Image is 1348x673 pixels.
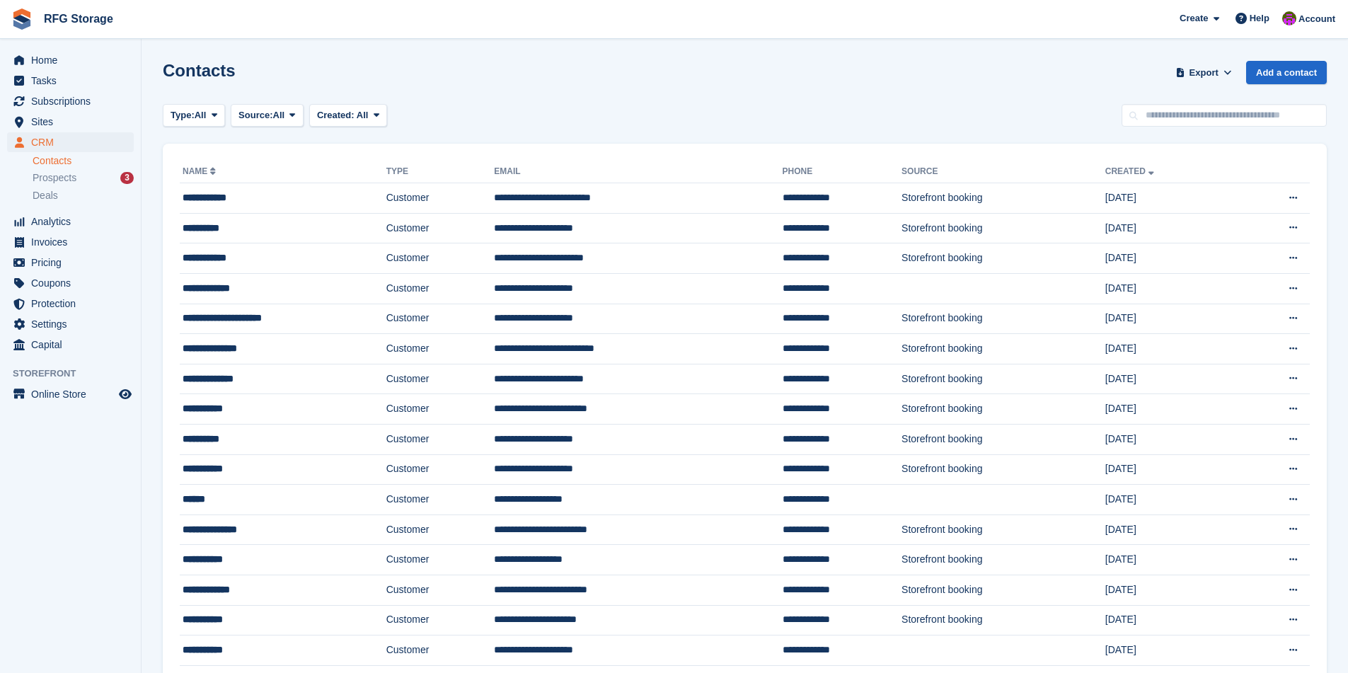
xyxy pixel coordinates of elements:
a: menu [7,212,134,231]
td: [DATE] [1105,364,1235,394]
td: [DATE] [1105,273,1235,304]
td: [DATE] [1105,334,1235,364]
span: Deals [33,189,58,202]
td: [DATE] [1105,304,1235,334]
td: Customer [386,213,495,243]
h1: Contacts [163,61,236,80]
span: Type: [171,108,195,122]
td: [DATE] [1105,605,1235,635]
td: Storefront booking [901,183,1105,214]
a: Deals [33,188,134,203]
td: Customer [386,273,495,304]
td: Customer [386,364,495,394]
button: Source: All [231,104,304,127]
a: menu [7,71,134,91]
img: stora-icon-8386f47178a22dfd0bd8f6a31ec36ba5ce8667c1dd55bd0f319d3a0aa187defe.svg [11,8,33,30]
span: All [357,110,369,120]
td: Customer [386,605,495,635]
span: Storefront [13,367,141,381]
span: Subscriptions [31,91,116,111]
td: Storefront booking [901,334,1105,364]
td: Storefront booking [901,364,1105,394]
td: Customer [386,545,495,575]
td: Customer [386,454,495,485]
th: Phone [783,161,901,183]
span: All [195,108,207,122]
td: Storefront booking [901,394,1105,425]
th: Type [386,161,495,183]
a: menu [7,335,134,355]
td: Customer [386,485,495,515]
span: CRM [31,132,116,152]
td: [DATE] [1105,485,1235,515]
td: [DATE] [1105,454,1235,485]
td: Customer [386,514,495,545]
a: menu [7,132,134,152]
button: Export [1173,61,1235,84]
span: Invoices [31,232,116,252]
td: [DATE] [1105,514,1235,545]
td: [DATE] [1105,575,1235,605]
span: Source: [238,108,272,122]
span: Home [31,50,116,70]
span: Create [1180,11,1208,25]
td: [DATE] [1105,183,1235,214]
td: Customer [386,304,495,334]
td: Storefront booking [901,454,1105,485]
td: Storefront booking [901,514,1105,545]
span: Online Store [31,384,116,404]
img: Laura Lawson [1282,11,1296,25]
div: 3 [120,172,134,184]
td: Storefront booking [901,575,1105,605]
td: Customer [386,183,495,214]
td: Customer [386,334,495,364]
a: Add a contact [1246,61,1327,84]
span: Export [1189,66,1219,80]
td: Storefront booking [901,243,1105,274]
td: Storefront booking [901,605,1105,635]
a: Prospects 3 [33,171,134,185]
td: Storefront booking [901,545,1105,575]
span: Pricing [31,253,116,272]
a: menu [7,91,134,111]
td: [DATE] [1105,394,1235,425]
td: Customer [386,424,495,454]
td: [DATE] [1105,635,1235,666]
td: [DATE] [1105,213,1235,243]
a: Name [183,166,219,176]
th: Email [494,161,782,183]
span: All [273,108,285,122]
td: [DATE] [1105,243,1235,274]
td: Customer [386,394,495,425]
td: Customer [386,575,495,605]
span: Account [1298,12,1335,26]
a: Created [1105,166,1157,176]
a: Contacts [33,154,134,168]
span: Help [1250,11,1269,25]
a: RFG Storage [38,7,119,30]
span: Tasks [31,71,116,91]
a: menu [7,384,134,404]
span: Prospects [33,171,76,185]
td: Customer [386,635,495,666]
a: menu [7,112,134,132]
span: Coupons [31,273,116,293]
span: Analytics [31,212,116,231]
span: Created: [317,110,355,120]
td: [DATE] [1105,424,1235,454]
button: Type: All [163,104,225,127]
a: menu [7,314,134,334]
span: Settings [31,314,116,334]
a: menu [7,232,134,252]
a: Preview store [117,386,134,403]
td: Customer [386,243,495,274]
span: Protection [31,294,116,314]
td: Storefront booking [901,213,1105,243]
td: [DATE] [1105,545,1235,575]
th: Source [901,161,1105,183]
a: menu [7,50,134,70]
span: Capital [31,335,116,355]
a: menu [7,273,134,293]
a: menu [7,253,134,272]
a: menu [7,294,134,314]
